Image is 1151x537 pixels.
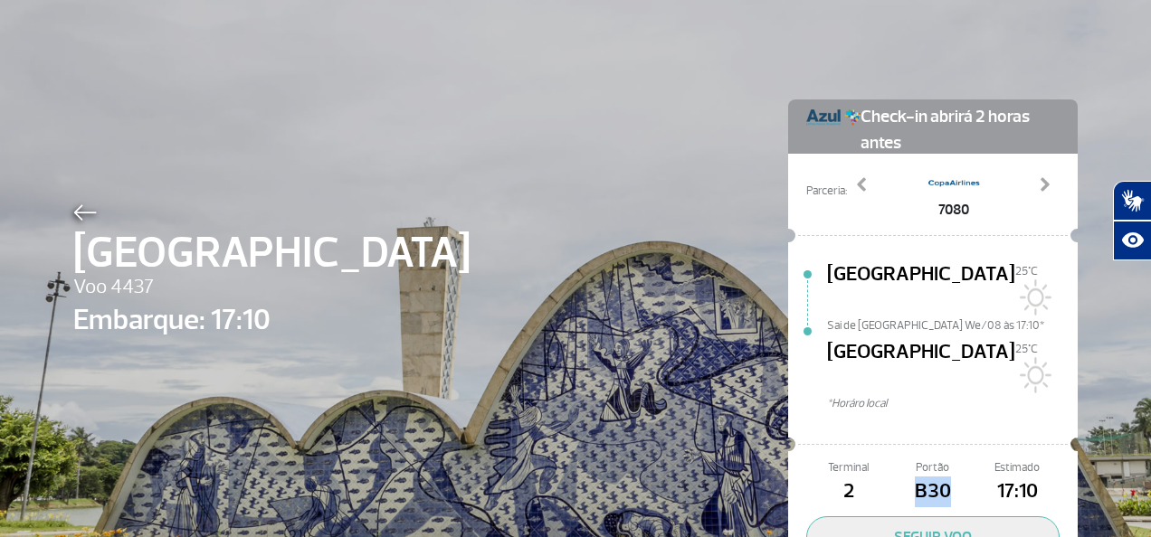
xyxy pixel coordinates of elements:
[827,317,1078,330] span: Sai de [GEOGRAPHIC_DATA] We/08 às 17:10*
[861,99,1060,156] span: Check-in abrirá 2 horas antes
[927,199,981,221] span: 7080
[1113,221,1151,260] button: Abrir recursos assistivos.
[1015,279,1051,316] img: Sol
[806,476,890,507] span: 2
[1113,181,1151,221] button: Abrir tradutor de língua de sinais.
[1113,181,1151,260] div: Plugin de acessibilidade da Hand Talk.
[890,459,975,476] span: Portão
[1015,264,1038,278] span: 25°C
[73,272,471,303] span: Voo 4437
[73,221,471,286] span: [GEOGRAPHIC_DATA]
[806,459,890,476] span: Terminal
[975,476,1060,507] span: 17:10
[806,183,847,200] span: Parceria:
[975,459,1060,476] span: Estimado
[73,298,471,342] span: Embarque: 17:10
[827,337,1015,395] span: [GEOGRAPHIC_DATA]
[827,395,1078,412] span: *Horáro local
[1015,342,1038,356] span: 25°C
[1015,357,1051,393] img: Sol
[890,476,975,507] span: B30
[827,259,1015,317] span: [GEOGRAPHIC_DATA]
